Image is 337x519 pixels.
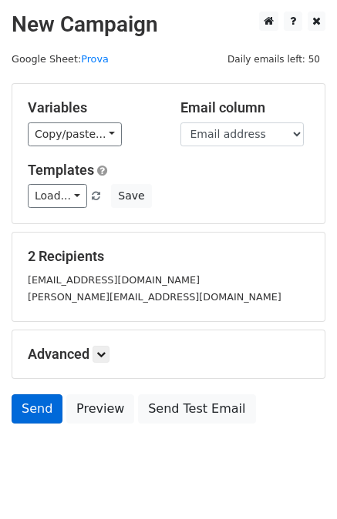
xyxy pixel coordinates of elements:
[28,184,87,208] a: Load...
[28,346,309,363] h5: Advanced
[12,394,62,424] a: Send
[138,394,255,424] a: Send Test Email
[66,394,134,424] a: Preview
[222,51,325,68] span: Daily emails left: 50
[12,53,109,65] small: Google Sheet:
[180,99,310,116] h5: Email column
[28,248,309,265] h5: 2 Recipients
[81,53,109,65] a: Prova
[260,445,337,519] iframe: Chat Widget
[222,53,325,65] a: Daily emails left: 50
[12,12,325,38] h2: New Campaign
[28,162,94,178] a: Templates
[28,99,157,116] h5: Variables
[111,184,151,208] button: Save
[260,445,337,519] div: Widget chat
[28,122,122,146] a: Copy/paste...
[28,291,281,303] small: [PERSON_NAME][EMAIL_ADDRESS][DOMAIN_NAME]
[28,274,200,286] small: [EMAIL_ADDRESS][DOMAIN_NAME]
